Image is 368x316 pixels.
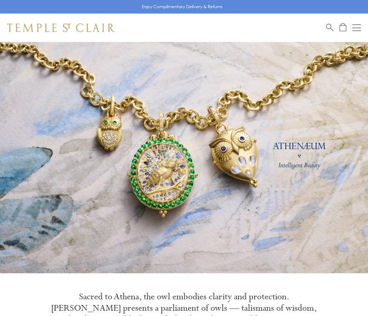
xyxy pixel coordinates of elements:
img: Temple St. Clair [7,23,114,32]
p: Enjoy Complimentary Delivery & Returns [142,3,223,10]
button: Open navigation [352,23,361,32]
a: Search [326,23,334,32]
a: Open Shopping Bag [340,23,346,32]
